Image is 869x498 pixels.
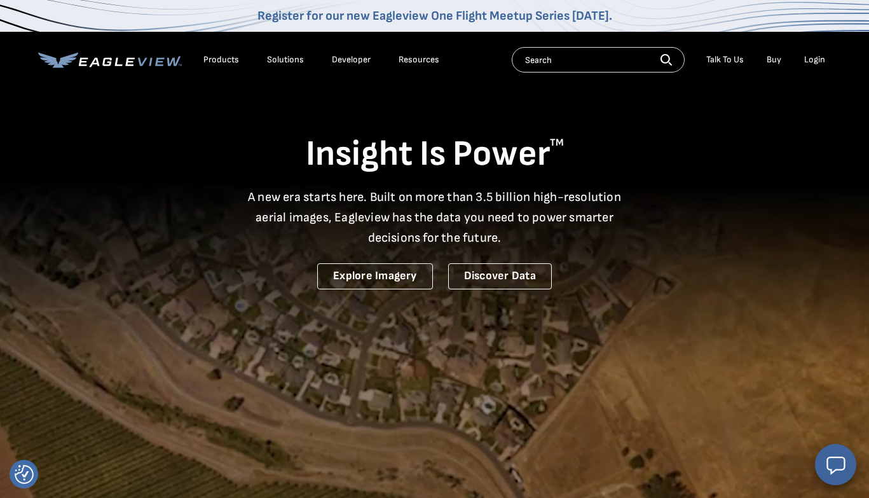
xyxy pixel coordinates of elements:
sup: TM [550,137,564,149]
div: Products [203,54,239,66]
div: Talk To Us [706,54,744,66]
a: Buy [767,54,781,66]
img: Revisit consent button [15,465,34,484]
a: Developer [332,54,371,66]
a: Discover Data [448,263,552,289]
button: Consent Preferences [15,465,34,484]
div: Login [804,54,825,66]
h1: Insight Is Power [38,132,831,177]
div: Solutions [267,54,304,66]
a: Explore Imagery [317,263,433,289]
input: Search [512,47,685,73]
div: Resources [399,54,439,66]
a: Register for our new Eagleview One Flight Meetup Series [DATE]. [257,8,612,24]
p: A new era starts here. Built on more than 3.5 billion high-resolution aerial images, Eagleview ha... [240,187,629,248]
button: Open chat window [815,444,856,485]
